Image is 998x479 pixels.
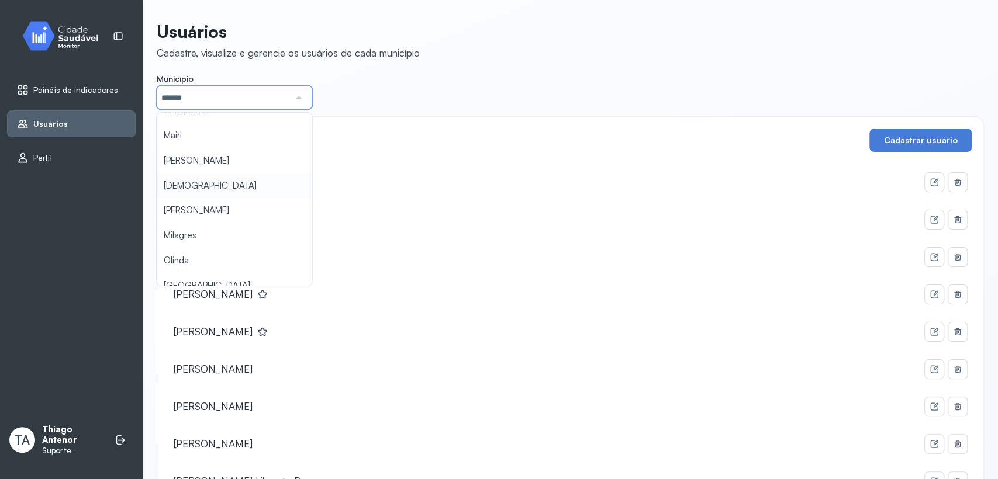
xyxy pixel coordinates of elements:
li: [PERSON_NAME] [157,148,312,173]
li: Olinda [157,248,312,273]
li: [DEMOGRAPHIC_DATA] [157,173,312,199]
p: Thiago Antenor [42,424,103,446]
li: Mairi [157,123,312,148]
img: monitor.svg [12,19,118,53]
div: [PERSON_NAME] [174,363,253,375]
span: Município [157,74,194,84]
div: [PERSON_NAME] [174,438,253,450]
div: [PERSON_NAME] [174,400,253,412]
li: Milagres [157,223,312,248]
span: Usuários [33,119,68,129]
p: Usuários [157,21,420,42]
span: Perfil [33,153,52,163]
a: Perfil [17,152,126,164]
div: [PERSON_NAME] [174,325,253,338]
li: [PERSON_NAME] [157,198,312,223]
span: Painéis de indicadores [33,85,118,95]
li: [GEOGRAPHIC_DATA] [157,273,312,298]
span: TA [15,432,30,447]
div: Cadastre, visualize e gerencie os usuários de cada município [157,47,420,59]
a: Usuários [17,118,126,130]
a: Painéis de indicadores [17,84,126,96]
div: [PERSON_NAME] [174,288,253,300]
p: Suporte [42,446,103,456]
button: Cadastrar usuário [869,129,972,152]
